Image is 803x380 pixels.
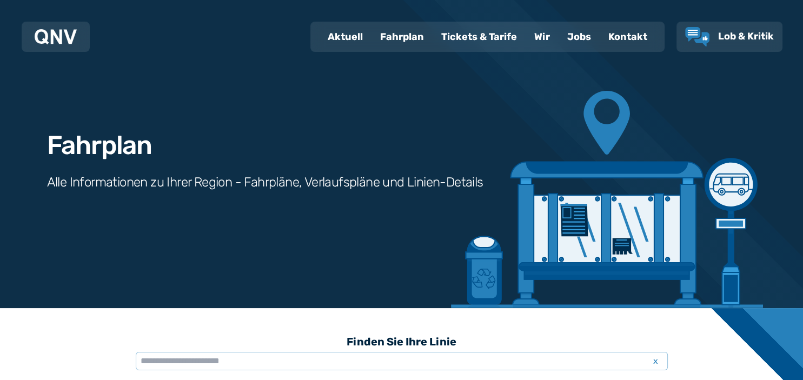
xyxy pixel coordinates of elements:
[600,23,656,51] a: Kontakt
[136,330,668,354] h3: Finden Sie Ihre Linie
[371,23,433,51] a: Fahrplan
[526,23,559,51] a: Wir
[47,132,152,158] h1: Fahrplan
[648,355,663,368] span: x
[718,30,774,42] span: Lob & Kritik
[319,23,371,51] a: Aktuell
[433,23,526,51] a: Tickets & Tarife
[35,26,77,48] a: QNV Logo
[47,174,483,191] h3: Alle Informationen zu Ihrer Region - Fahrpläne, Verlaufspläne und Linien-Details
[35,29,77,44] img: QNV Logo
[685,27,774,46] a: Lob & Kritik
[559,23,600,51] a: Jobs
